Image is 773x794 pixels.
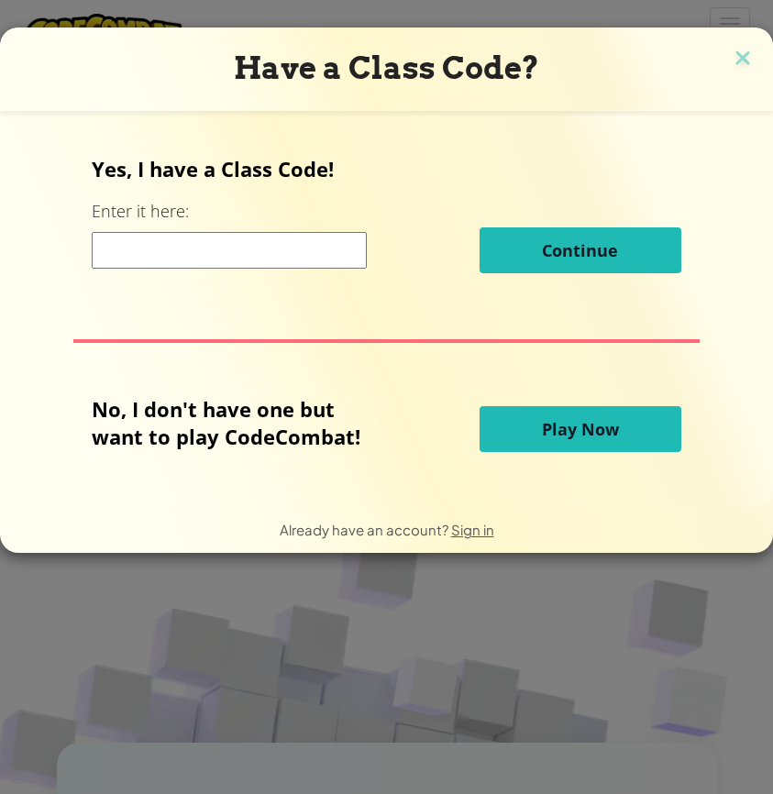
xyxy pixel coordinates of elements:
[92,200,189,223] label: Enter it here:
[542,418,619,440] span: Play Now
[542,239,618,261] span: Continue
[92,395,387,450] p: No, I don't have one but want to play CodeCombat!
[731,46,755,73] img: close icon
[280,521,451,538] span: Already have an account?
[234,50,539,86] span: Have a Class Code?
[480,227,681,273] button: Continue
[92,155,680,182] p: Yes, I have a Class Code!
[451,521,494,538] a: Sign in
[480,406,681,452] button: Play Now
